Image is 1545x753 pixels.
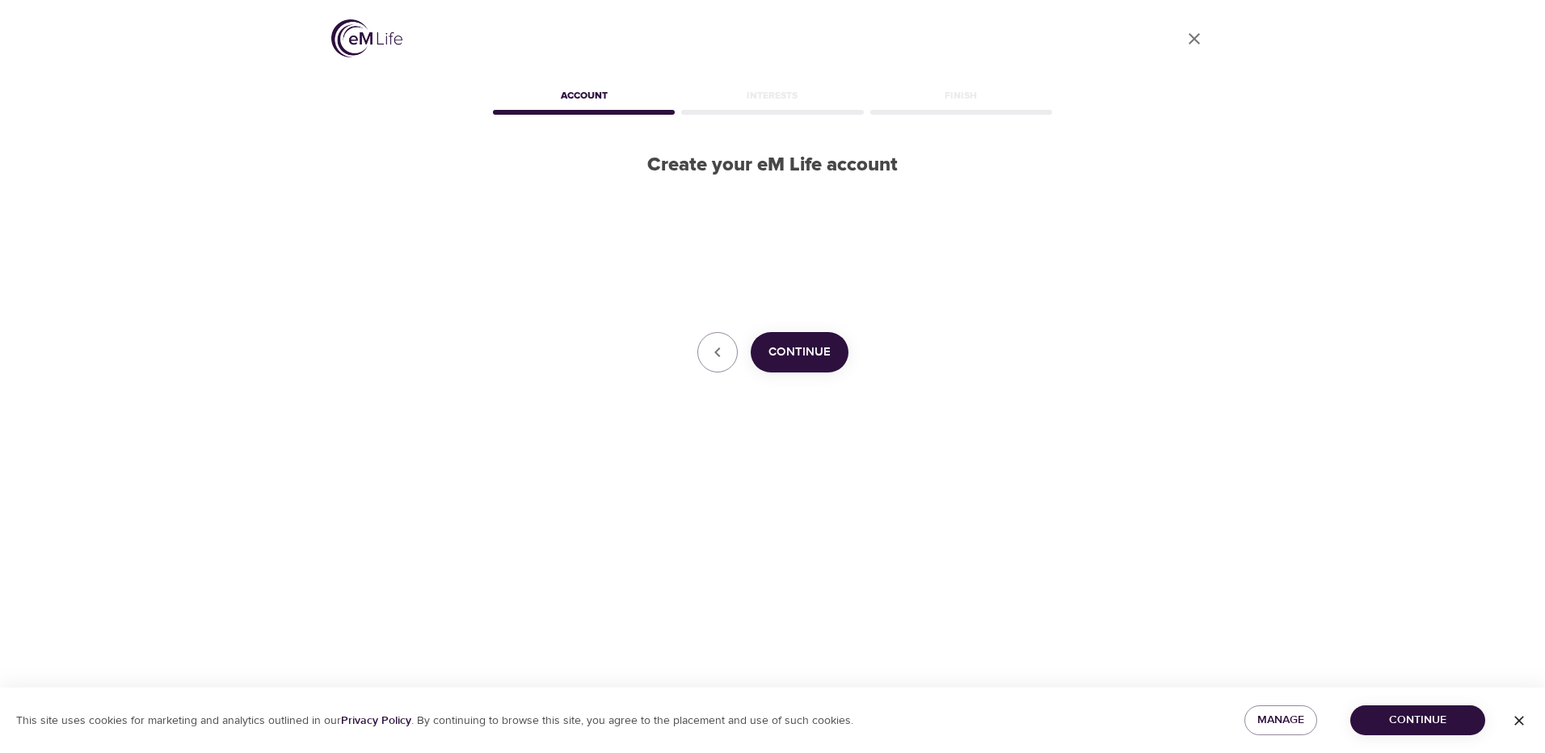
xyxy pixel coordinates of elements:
h2: Create your eM Life account [490,154,1055,177]
button: Manage [1244,705,1317,735]
a: Privacy Policy [341,713,411,728]
span: Continue [1363,710,1472,730]
span: Manage [1257,710,1304,730]
a: close [1175,19,1214,58]
button: Continue [751,332,848,372]
button: Continue [1350,705,1485,735]
span: Continue [768,342,831,363]
img: logo [331,19,402,57]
